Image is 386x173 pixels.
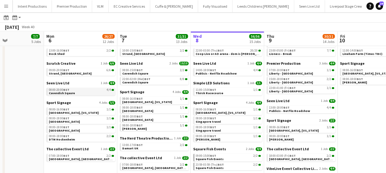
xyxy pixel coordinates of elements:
[120,33,127,39] span: Tue
[193,41,262,61] div: MCR Stage Crew1 Job20/2022:00-03:00 (Thu)BST20/20Coop Live or AO arena - dom is [PERSON_NAME]
[122,100,172,104] span: Austin, Texas
[122,68,187,75] a: 08:00-15:00BST2/2Cavendish Sqaure
[269,154,334,161] a: 18:00-03:00 (Fri)BST2/2[GEOGRAPHIC_DATA], [GEOGRAPHIC_DATA] - [GEOGRAPHIC_DATA] Driver
[283,125,290,129] span: BST
[253,108,258,111] span: 1/1
[196,49,224,52] span: 22:00-03:00 (Thu)
[144,77,150,81] span: BST
[180,78,184,81] span: 8/8
[120,156,189,171] div: The collective Event Ltd1 Job2/207:00-18:00BST2/2[GEOGRAPHIC_DATA], [GEOGRAPHIC_DATA] - [PERSON_N...
[122,78,150,81] span: 22:00-02:00 (Wed)
[107,117,111,120] span: 1/1
[327,87,331,90] span: 1/1
[193,33,202,39] span: Wed
[253,69,258,72] span: 4/4
[109,62,115,65] span: 6/6
[107,135,111,138] span: 2/2
[180,124,184,127] span: 1/1
[137,114,143,118] span: BST
[283,77,290,81] span: BST
[49,69,69,72] span: 09:00-20:00
[193,61,216,66] span: Seen Live Ltd
[180,144,184,147] span: 2/2
[196,166,224,170] span: Square Fish Events
[267,118,335,147] div: Sport Signage2 Jobs2/208:00-16:00BST1/1[GEOGRAPHIC_DATA], [US_STATE]08:00-18:00BST1/1[PERSON_NAME]
[122,166,222,170] span: Piccadilly Gardens, Manchester - Barker Driver
[267,61,301,66] span: Premier Production
[49,52,64,56] span: Dock Shed
[321,99,328,103] span: 1 Job
[122,143,187,150] a: 13:00-17:00BST2/2Damart UK
[180,49,184,52] span: 2/2
[193,100,262,147] div: Sport Signage4 Jobs4/408:00-16:00BST1/1[GEOGRAPHIC_DATA], [US_STATE]08:00-18:00BST1/1Singapore tr...
[232,0,294,12] button: Leeds Childrens [PERSON_NAME]
[269,87,296,90] span: 22:00-01:00 (Fri)
[182,90,189,94] span: 4/4
[246,147,254,151] span: 2 Jobs
[122,69,143,72] span: 08:00-15:00
[49,88,114,95] a: 08:00-20:00BST4/4Cavendish Sqaure
[49,129,80,133] span: Singapore
[196,163,261,170] a: 23:59-03:59 (Thu)BST2/2Square Fish Events
[49,120,80,124] span: Singapore
[137,163,143,167] span: BST
[122,144,143,147] span: 13:00-17:00
[122,114,187,121] a: 08:00-18:00BST1/1[GEOGRAPHIC_DATA]
[109,101,115,105] span: 5/5
[269,71,313,75] span: Liberty - Regent Street
[210,154,216,158] span: BST
[31,34,40,39] span: 7/7
[210,88,216,92] span: BST
[49,108,69,111] span: 08:00-16:00
[45,37,54,44] span: 6
[109,147,115,151] span: 2/2
[327,154,331,157] span: 2/2
[196,163,224,166] span: 23:59-03:59 (Thu)
[101,62,107,65] span: 1 Job
[253,163,258,166] span: 2/2
[267,33,335,61] div: Event People2 Jobs9/913:00-20:30BST2/2Lioness - Reaction Team 123:00-05:00 (Fri)BST7/7Lioness - B...
[210,107,216,111] span: BST
[173,90,181,94] span: 4 Jobs
[137,143,143,147] span: BST
[267,166,318,171] span: VibeLive Event Collective Limited
[49,48,114,56] a: 13:00-16:00BST2/2Dock Shed
[329,119,335,122] span: 2/2
[283,134,290,138] span: BST
[246,101,254,105] span: 4 Jobs
[269,126,290,129] span: 08:00-16:00
[269,154,296,157] span: 18:00-03:00 (Fri)
[269,134,334,141] a: 08:00-18:00BST1/1[PERSON_NAME]
[122,115,143,118] span: 08:00-18:00
[49,88,69,91] span: 08:00-20:00
[192,37,202,44] span: 8
[49,111,99,115] span: Austin, Texas
[329,167,335,171] span: 4/4
[49,68,114,75] a: 09:00-20:00BST6/6Strand, [GEOGRAPHIC_DATA]
[49,117,69,120] span: 08:00-18:00
[120,61,189,66] a: Seen Live Ltd2 Jobs10/10
[196,71,237,75] span: Publicis - Netflix Roadshow
[196,88,261,95] a: 11:00-15:00BST1/1Thirsk Racecourse
[269,80,313,84] span: Liberty - Regent Street
[122,109,153,113] span: Singapore
[46,100,115,105] a: Sport Signage4 Jobs5/5
[196,116,261,123] a: 08:00-18:00BST1/1Singapore travel
[269,86,334,93] a: 22:00-01:00 (Fri)BST1/1Liberty - [GEOGRAPHIC_DATA]
[63,88,69,92] span: BST
[102,34,115,39] span: 26/27
[120,90,189,94] a: Sport Signage4 Jobs4/4
[196,48,261,56] a: 22:00-03:00 (Thu)BST20/20Coop Live or AO arena - dom is [PERSON_NAME]
[182,136,189,140] span: 2/2
[267,61,335,98] div: Premier Production3 Jobs4/407:00-10:00BST1/1Liberty - [GEOGRAPHIC_DATA]15:00-18:00BST2/2Liberty -...
[122,118,153,122] span: Singapore
[340,33,345,39] span: Fri
[267,147,335,166] div: The collective Event Ltd1 Job2/218:00-03:00 (Fri)BST2/2[GEOGRAPHIC_DATA], [GEOGRAPHIC_DATA] - [GE...
[107,88,111,91] span: 4/4
[196,129,221,133] span: Singapore travel
[255,81,262,85] span: 1/1
[196,107,261,114] a: 08:00-16:00BST1/1[GEOGRAPHIC_DATA], [US_STATE]
[137,68,143,72] span: BST
[46,61,76,66] span: Scratch Creative
[196,125,261,132] a: 08:00-18:00BST1/1Singapore travel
